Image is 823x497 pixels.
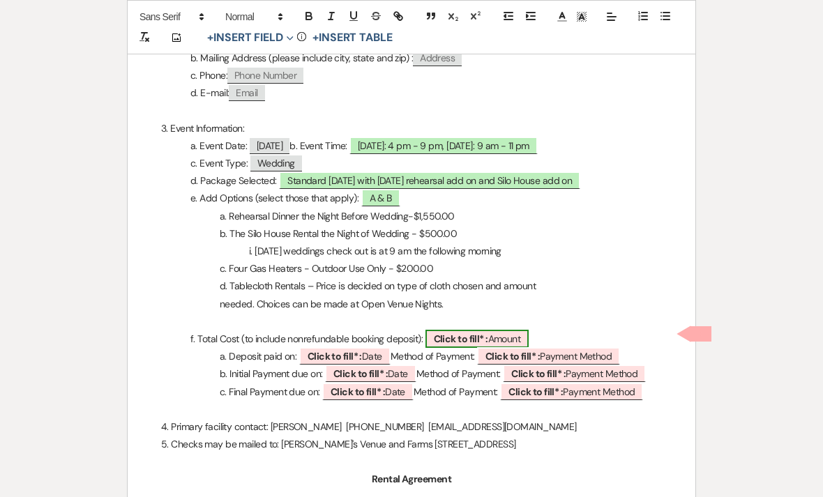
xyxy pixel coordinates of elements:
p: 5. Checks may be mailed to: [PERSON_NAME]'s Venue and Farms [STREET_ADDRESS] [161,436,662,453]
span: + [207,32,213,43]
button: +Insert Table [308,29,398,46]
p: c. Four Gas Heaters - Outdoor Use Only - $200.00 [161,260,662,277]
b: Click to fill* : [508,385,563,398]
span: Address [413,50,462,66]
p: d. E-mail: [161,84,662,102]
span: Payment Method [477,347,620,365]
p: f. Total Cost (to include nonrefundable booking deposit): [161,330,662,348]
span: Date [325,365,416,382]
span: Alignment [602,8,621,25]
span: Standard [DATE] with [DATE] rehearsal add on and Silo House add on [279,171,580,189]
p: d. Package Selected: [161,172,662,190]
p: 4. Primary facility contact: [PERSON_NAME] [PHONE_NUMBER] [EMAIL_ADDRESS][DOMAIN_NAME] [161,418,662,436]
b: Click to fill* : [434,332,488,345]
span: Text Background Color [572,8,591,25]
span: Date [322,383,414,400]
b: Click to fill* : [331,385,385,398]
p: b. The Silo House Rental the Night of Wedding - $500.00 [161,225,662,243]
span: A & B [361,189,400,206]
p: i. [DATE] weddings check out is at 9 am the following morning [161,243,662,260]
span: Wedding [250,155,302,171]
span: Payment Method [503,365,646,382]
b: Click to fill* : [511,367,566,380]
span: [DATE]: 4 pm - 9 pm, [DATE]: 9 am - 11 pm [349,137,538,154]
strong: Rental Agreement [372,473,451,485]
span: Date [299,347,391,365]
p: c. Event Type: [161,155,662,172]
b: Click to fill* : [333,367,388,380]
p: c. Phone: [161,67,662,84]
b: Click to fill* : [308,350,362,362]
span: Text Color [552,8,572,25]
p: a. Event Date: b. Event Time: [161,137,662,155]
p: d. Tablecloth Rentals – Price is decided on type of cloth chosen and amount [161,277,662,295]
p: a. Rehearsal Dinner the Night Before Wedding-$1,550.00 [161,208,662,225]
span: Payment Method [500,383,643,400]
p: e. Add Options (select those that apply): [161,190,662,207]
span: Phone Number [227,68,303,84]
span: [DATE] [250,138,290,154]
p: a. Deposit paid on: Method of Payment: [161,348,662,365]
span: Header Formats [219,8,287,25]
p: b. Mailing Address (please include city, state and zip) : [161,49,662,67]
p: needed. Choices can be made at Open Venue Nights. [161,296,662,313]
p: 3. Event Information: [161,120,662,137]
span: Email [229,85,264,101]
span: Amount [425,330,529,348]
p: c. Final Payment due on: Method of Payment: [161,383,662,401]
span: + [312,32,319,43]
p: b. Initial Payment due on: Method of Payment: [161,365,662,383]
b: Click to fill* : [485,350,540,362]
button: Insert Field [202,29,299,46]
